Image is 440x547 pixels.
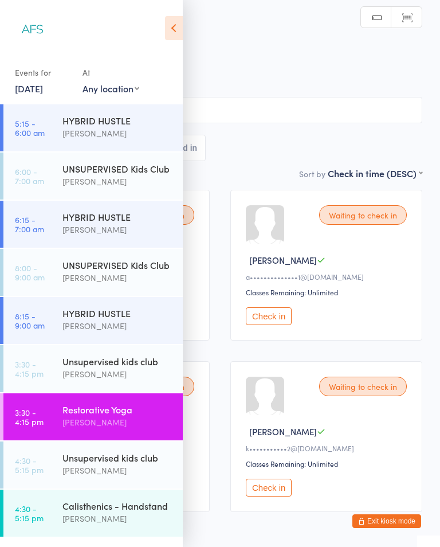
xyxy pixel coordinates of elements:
[18,29,422,48] h2: Restorative Yoga Check-in
[15,167,44,185] time: 6:00 - 7:00 am
[15,119,45,137] time: 5:15 - 6:00 am
[319,205,407,225] div: Waiting to check in
[3,153,183,200] a: 6:00 -7:00 amUNSUPERVISED Kids Club[PERSON_NAME]
[18,97,422,123] input: Search
[246,307,292,325] button: Check in
[62,319,173,333] div: [PERSON_NAME]
[62,451,173,464] div: Unsupervised kids club
[15,63,71,82] div: Events for
[3,345,183,392] a: 3:30 -4:15 pmUnsupervised kids club[PERSON_NAME]
[3,441,183,489] a: 4:30 -5:15 pmUnsupervised kids club[PERSON_NAME]
[246,287,410,297] div: Classes Remaining: Unlimited
[62,307,173,319] div: HYBRID HUSTLE
[3,249,183,296] a: 8:00 -9:00 amUNSUPERVISED Kids Club[PERSON_NAME]
[62,512,173,525] div: [PERSON_NAME]
[15,456,44,474] time: 4:30 - 5:15 pm
[62,175,173,188] div: [PERSON_NAME]
[15,215,44,233] time: 6:15 - 7:00 am
[246,272,410,282] div: a••••••••••••••1@[DOMAIN_NAME]
[328,167,422,179] div: Check in time (DESC)
[246,459,410,468] div: Classes Remaining: Unlimited
[62,464,173,477] div: [PERSON_NAME]
[246,443,410,453] div: k•••••••••••2@[DOMAIN_NAME]
[82,63,139,82] div: At
[3,393,183,440] a: 3:30 -4:15 pmRestorative Yoga[PERSON_NAME]
[249,254,317,266] span: [PERSON_NAME]
[15,263,45,282] time: 8:00 - 9:00 am
[62,162,173,175] div: UNSUPERVISED Kids Club
[62,127,173,140] div: [PERSON_NAME]
[62,210,173,223] div: HYBRID HUSTLE
[15,360,44,378] time: 3:30 - 4:15 pm
[18,53,404,65] span: [DATE] 3:30pm
[62,368,173,381] div: [PERSON_NAME]
[18,76,422,88] span: Gym Floor
[3,104,183,151] a: 5:15 -6:00 amHYBRID HUSTLE[PERSON_NAME]
[62,223,173,236] div: [PERSON_NAME]
[352,514,421,528] button: Exit kiosk mode
[11,9,54,52] img: Align Fitness Studio
[249,425,317,437] span: [PERSON_NAME]
[299,168,325,179] label: Sort by
[3,201,183,248] a: 6:15 -7:00 amHYBRID HUSTLE[PERSON_NAME]
[15,504,44,522] time: 4:30 - 5:15 pm
[62,259,173,271] div: UNSUPERVISED Kids Club
[18,65,404,76] span: [PERSON_NAME]
[62,403,173,416] div: Restorative Yoga
[15,82,43,95] a: [DATE]
[246,479,292,497] button: Check in
[62,499,173,512] div: Calisthenics - Handstand
[62,271,173,284] div: [PERSON_NAME]
[319,377,407,396] div: Waiting to check in
[15,311,45,330] time: 8:15 - 9:00 am
[82,82,139,95] div: Any location
[62,114,173,127] div: HYBRID HUSTLE
[62,355,173,368] div: Unsupervised kids club
[62,416,173,429] div: [PERSON_NAME]
[3,297,183,344] a: 8:15 -9:00 amHYBRID HUSTLE[PERSON_NAME]
[3,490,183,537] a: 4:30 -5:15 pmCalisthenics - Handstand[PERSON_NAME]
[15,408,44,426] time: 3:30 - 4:15 pm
